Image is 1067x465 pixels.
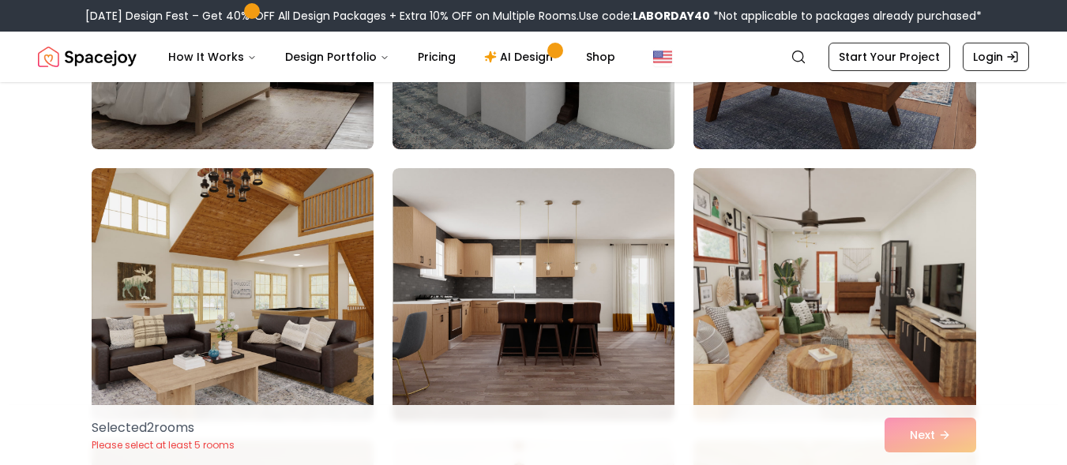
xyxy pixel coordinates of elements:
nav: Main [156,41,628,73]
p: Selected 2 room s [92,418,235,437]
a: Shop [573,41,628,73]
a: AI Design [472,41,570,73]
a: Spacejoy [38,41,137,73]
button: How It Works [156,41,269,73]
span: *Not applicable to packages already purchased* [710,8,982,24]
span: Use code: [579,8,710,24]
img: Room room-24 [693,168,975,421]
p: Please select at least 5 rooms [92,439,235,452]
b: LABORDAY40 [633,8,710,24]
a: Start Your Project [828,43,950,71]
div: [DATE] Design Fest – Get 40% OFF All Design Packages + Extra 10% OFF on Multiple Rooms. [85,8,982,24]
img: Spacejoy Logo [38,41,137,73]
img: United States [653,47,672,66]
a: Login [963,43,1029,71]
nav: Global [38,32,1029,82]
a: Pricing [405,41,468,73]
img: Room room-22 [85,162,381,427]
img: Room room-23 [393,168,674,421]
button: Design Portfolio [272,41,402,73]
